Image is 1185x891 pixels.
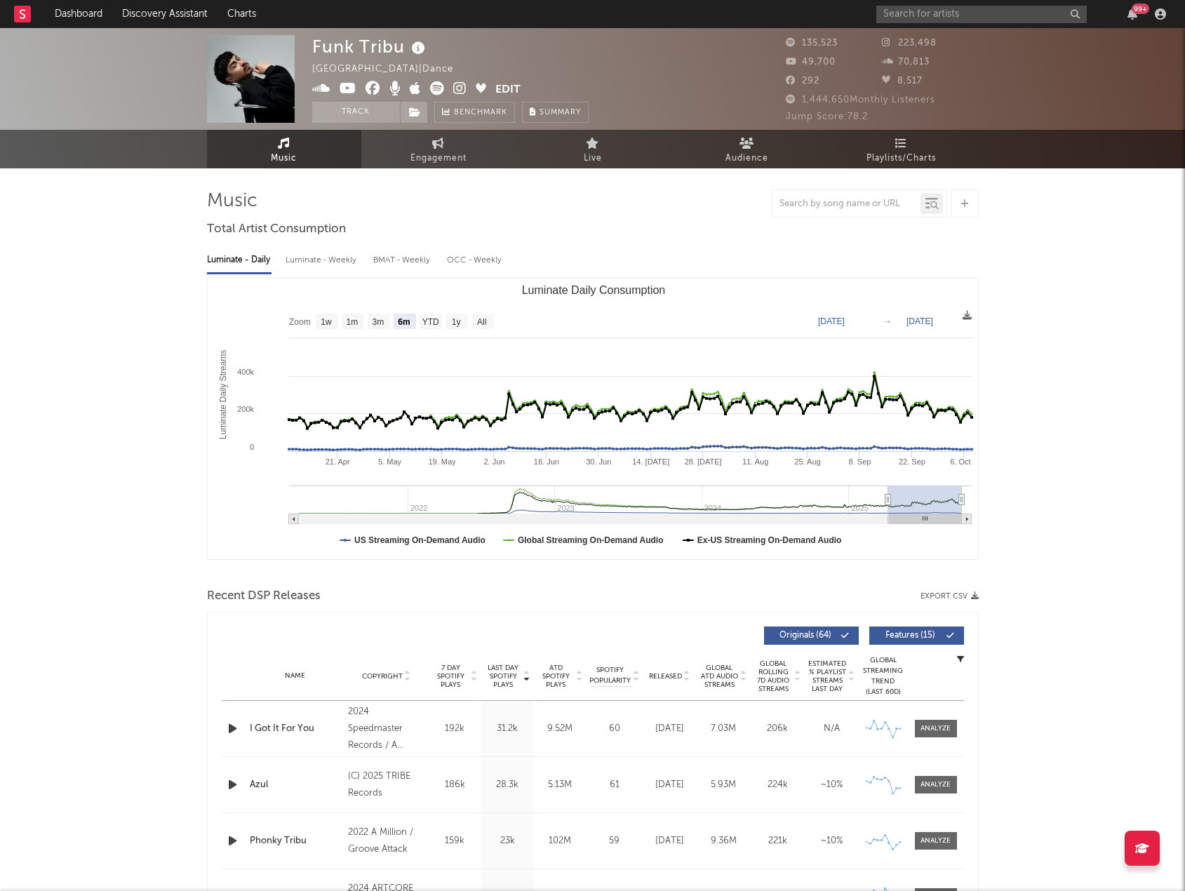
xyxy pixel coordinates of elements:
div: 192k [432,722,478,736]
text: YTD [422,317,438,327]
text: 16. Jun [533,457,558,466]
span: 292 [786,76,819,86]
text: 200k [237,405,254,413]
div: 224k [754,778,801,792]
div: [DATE] [646,778,693,792]
div: Luminate - Daily [207,248,272,272]
button: Originals(64) [764,627,859,645]
button: Track [312,102,400,123]
text: Zoom [289,317,311,327]
div: 23k [485,834,530,848]
div: N/A [808,722,855,736]
span: Recent DSP Releases [207,588,321,605]
span: Released [649,672,682,681]
div: ~ 10 % [808,778,855,792]
text: 11. Aug [742,457,768,466]
div: 9.52M [537,722,583,736]
span: Playlists/Charts [866,150,936,167]
span: Benchmark [454,105,507,121]
text: 6. Oct [950,457,970,466]
span: Engagement [410,150,467,167]
text: 8. Sep [848,457,871,466]
text: [DATE] [906,316,933,326]
div: 102M [537,834,583,848]
button: 99+ [1127,8,1137,20]
span: Jump Score: 78.2 [786,112,868,121]
div: 5.93M [700,778,747,792]
text: Luminate Daily Streams [217,350,227,439]
text: Luminate Daily Consumption [521,284,665,296]
text: → [883,316,892,326]
text: [DATE] [818,316,845,326]
span: Copyright [362,672,403,681]
span: Estimated % Playlist Streams Last Day [808,659,847,693]
div: 221k [754,834,801,848]
text: 6m [398,317,410,327]
text: 400k [237,368,254,376]
text: 22. Sep [898,457,925,466]
span: Total Artist Consumption [207,221,346,238]
text: 14. [DATE] [632,457,669,466]
a: Phonky Tribu [250,834,342,848]
text: US Streaming On-Demand Audio [354,535,486,545]
span: 1,444,650 Monthly Listeners [786,95,935,105]
text: 28. [DATE] [684,457,721,466]
text: 0 [249,443,253,451]
span: 135,523 [786,39,838,48]
button: Features(15) [869,627,964,645]
div: Name [250,671,342,681]
button: Summary [522,102,589,123]
div: 59 [590,834,639,848]
text: 21. Apr [325,457,349,466]
a: Audience [670,130,824,168]
div: 9.36M [700,834,747,848]
a: Music [207,130,361,168]
span: Originals ( 64 ) [773,631,838,640]
div: [GEOGRAPHIC_DATA] | Dance [312,61,469,78]
div: BMAT - Weekly [373,248,433,272]
text: 1w [321,317,332,327]
div: 61 [590,778,639,792]
span: 223,498 [882,39,937,48]
span: ATD Spotify Plays [537,664,575,689]
div: OCC - Weekly [447,248,503,272]
text: Global Streaming On-Demand Audio [517,535,663,545]
text: 30. Jun [586,457,611,466]
div: 5.13M [537,778,583,792]
span: 7 Day Spotify Plays [432,664,469,689]
text: 1y [451,317,460,327]
div: 2024 Speedmaster Records / A Million / Groove Attack [348,704,424,754]
svg: Luminate Daily Consumption [208,279,979,559]
text: All [477,317,486,327]
div: 28.3k [485,778,530,792]
div: [DATE] [646,834,693,848]
button: Edit [495,81,521,99]
div: 31.2k [485,722,530,736]
div: Global Streaming Trend (Last 60D) [862,655,904,697]
div: 60 [590,722,639,736]
div: [DATE] [646,722,693,736]
text: Ex-US Streaming On-Demand Audio [697,535,841,545]
input: Search for artists [876,6,1087,23]
div: 159k [432,834,478,848]
text: 3m [372,317,384,327]
div: 2022 A Million / Groove Attack [348,824,424,858]
text: 25. Aug [794,457,820,466]
div: Funk Tribu [312,35,429,58]
div: Azul [250,778,342,792]
input: Search by song name or URL [772,199,920,210]
span: Live [584,150,602,167]
span: Features ( 15 ) [878,631,943,640]
span: Music [271,150,297,167]
div: 99 + [1132,4,1149,14]
button: Export CSV [920,592,979,601]
span: 70,813 [882,58,930,67]
span: Audience [725,150,768,167]
a: Engagement [361,130,516,168]
a: Live [516,130,670,168]
span: Global ATD Audio Streams [700,664,739,689]
a: I Got It For You [250,722,342,736]
text: 19. May [428,457,456,466]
